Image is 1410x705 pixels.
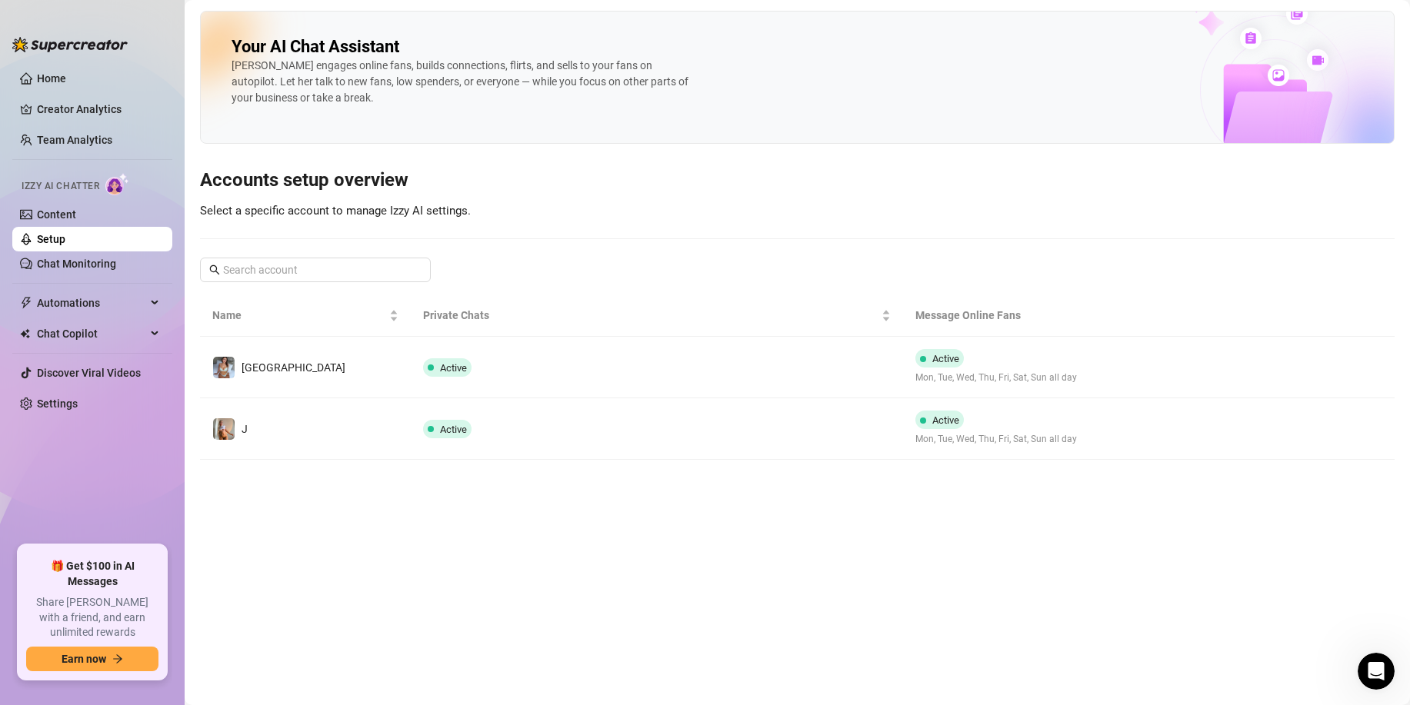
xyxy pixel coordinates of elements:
[37,134,112,146] a: Team Analytics
[200,204,471,218] span: Select a specific account to manage Izzy AI settings.
[112,653,123,664] span: arrow-right
[1358,653,1395,690] iframe: Intercom live chat
[98,504,110,516] button: Start recording
[12,348,295,451] div: Fraser says…
[932,414,959,426] span: Active
[12,2,295,328] div: Ella says…
[915,371,1077,385] span: Mon, Tue, Wed, Thu, Fri, Sat, Sun all day
[200,294,411,337] th: Name
[62,653,106,665] span: Earn now
[25,303,145,312] div: [PERSON_NAME] • [DATE]
[68,460,283,505] div: if you cant reach me here please reach me on [GEOGRAPHIC_DATA] [PHONE_NUMBER]
[232,58,693,106] div: [PERSON_NAME] engages online fans, builds connections, flirts, and sells to your fans on autopilo...
[68,357,283,403] div: Hey, id like to schedule a call to talk about putting 23 models on supercreator.
[37,72,66,85] a: Home
[25,260,240,290] div: Feel free to send me a reply if you need better time slots.
[264,497,288,522] button: Send a message…
[37,233,65,245] a: Setup
[212,307,386,324] span: Name
[12,328,295,348] div: [DATE]
[242,423,248,435] span: J
[22,179,99,194] span: Izzy AI Chatter
[440,362,467,374] span: Active
[44,8,68,33] img: Profile image for Ella
[37,97,160,121] a: Creator Analytics
[75,19,143,35] p: Active 9h ago
[37,367,141,379] a: Discover Viral Videos
[13,471,295,497] textarea: Message…
[232,36,399,58] h2: Your AI Chat Assistant
[10,6,39,35] button: go back
[200,168,1395,193] h3: Accounts setup overview
[932,353,959,364] span: Active
[55,348,295,450] div: Hey, id like to schedule a call to talk about putting 23 models on supercreator.Best Pricing and ...
[213,357,235,378] img: vienna
[24,504,36,516] button: Upload attachment
[440,424,467,435] span: Active
[37,291,146,315] span: Automations
[26,559,158,589] span: 🎁 Get $100 in AI Messages
[20,297,32,309] span: thunderbolt
[25,185,240,230] div: I'm adding my calendar link here so you can check for a time that works for you:
[20,328,30,339] img: Chat Copilot
[25,11,240,71] div: Hey [PERSON_NAME], I'm [PERSON_NAME], your go-to person for anything you may need for your OF age...
[270,6,298,34] div: Close
[26,647,158,671] button: Earn nowarrow-right
[37,258,116,270] a: Chat Monitoring
[55,451,295,514] div: if you cant reach me here please reach me on [GEOGRAPHIC_DATA] [PHONE_NUMBER]
[48,215,121,228] a: Schedule Call
[37,397,78,410] a: Settings
[903,294,1231,337] th: Message Online Fans
[37,321,146,346] span: Chat Copilot
[25,147,240,177] div: Do you want to go over them in a short call?
[12,37,128,52] img: logo-BBDzfeDw.svg
[37,208,76,221] a: Content
[242,361,345,374] span: [GEOGRAPHIC_DATA]
[12,451,295,533] div: Fraser says…
[68,410,283,440] div: Best Pricing and if you can beat our current subscription for BuddyX
[25,78,240,138] div: I saw that there are a couple of features in your plan that your team isn't using yet, which can ...
[25,238,158,251] b: Looking forward to it!
[26,595,158,640] span: Share [PERSON_NAME] with a friend, and earn unlimited rewards
[213,418,235,440] img: J
[105,173,129,195] img: AI Chatter
[73,504,85,516] button: Gif picker
[223,261,409,278] input: Search account
[423,307,878,324] span: Private Chats
[411,294,902,337] th: Private Chats
[75,8,175,19] h1: [PERSON_NAME]
[915,432,1077,447] span: Mon, Tue, Wed, Thu, Fri, Sat, Sun all day
[12,2,252,300] div: Hey [PERSON_NAME], I'm [PERSON_NAME], your go-to person for anything you may need for your OF age...
[48,504,61,516] button: Emoji picker
[241,6,270,35] button: Home
[209,264,220,275] span: search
